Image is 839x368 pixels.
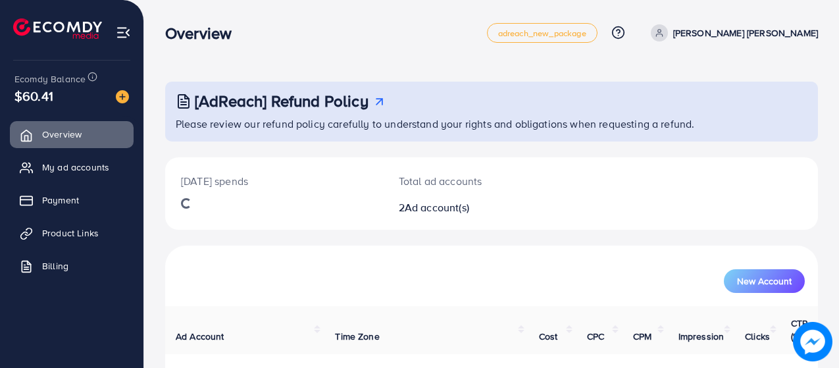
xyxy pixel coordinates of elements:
span: Product Links [42,226,99,240]
span: adreach_new_package [498,29,586,38]
span: My ad accounts [42,161,109,174]
a: Billing [10,253,134,279]
img: menu [116,25,131,40]
a: [PERSON_NAME] [PERSON_NAME] [646,24,818,41]
span: Ecomdy Balance [14,72,86,86]
p: Please review our refund policy carefully to understand your rights and obligations when requesti... [176,116,810,132]
img: image [794,323,832,361]
img: logo [13,18,102,39]
span: Clicks [745,330,770,343]
span: Time Zone [335,330,379,343]
span: Impression [678,330,725,343]
span: New Account [737,276,792,286]
p: Total ad accounts [399,173,530,189]
img: image [116,90,129,103]
span: Ad account(s) [405,200,469,215]
a: Payment [10,187,134,213]
a: My ad accounts [10,154,134,180]
a: Overview [10,121,134,147]
span: $60.41 [14,86,53,105]
button: New Account [724,269,805,293]
a: adreach_new_package [487,23,597,43]
h3: [AdReach] Refund Policy [195,92,369,111]
span: Ad Account [176,330,224,343]
h3: Overview [165,24,242,43]
span: CPM [633,330,651,343]
span: Payment [42,194,79,207]
span: CPC [587,330,604,343]
p: [DATE] spends [181,173,367,189]
h2: 2 [399,201,530,214]
span: Billing [42,259,68,273]
span: CTR (%) [791,317,808,343]
span: Cost [539,330,558,343]
span: Overview [42,128,82,141]
a: Product Links [10,220,134,246]
p: [PERSON_NAME] [PERSON_NAME] [673,25,818,41]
